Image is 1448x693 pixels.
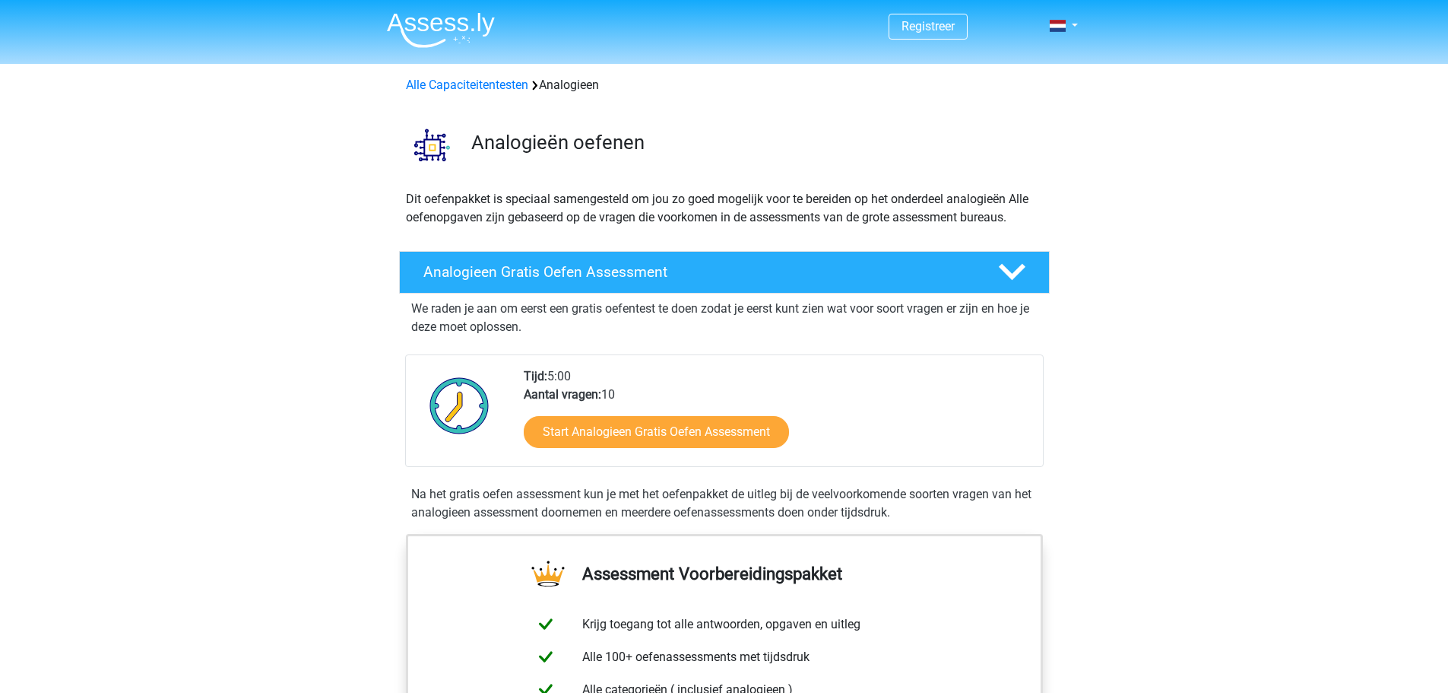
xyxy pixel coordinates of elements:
a: Registreer [901,19,955,33]
a: Analogieen Gratis Oefen Assessment [393,251,1056,294]
div: 5:00 10 [512,367,1042,466]
h3: Analogieën oefenen [471,131,1038,154]
img: Klok [421,367,498,443]
b: Aantal vragen: [524,387,601,402]
a: Start Analogieen Gratis Oefen Assessment [524,416,789,448]
b: Tijd: [524,369,547,383]
p: We raden je aan om eerst een gratis oefentest te doen zodat je eerst kunt zien wat voor soort vra... [411,300,1038,336]
div: Na het gratis oefen assessment kun je met het oefenpakket de uitleg bij de veelvoorkomende soorte... [405,485,1044,522]
h4: Analogieen Gratis Oefen Assessment [423,263,974,281]
p: Dit oefenpakket is speciaal samengesteld om jou zo goed mogelijk voor te bereiden op het onderdee... [406,190,1043,227]
div: Analogieen [400,76,1049,94]
a: Alle Capaciteitentesten [406,78,528,92]
img: analogieen [400,113,464,177]
img: Assessly [387,12,495,48]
